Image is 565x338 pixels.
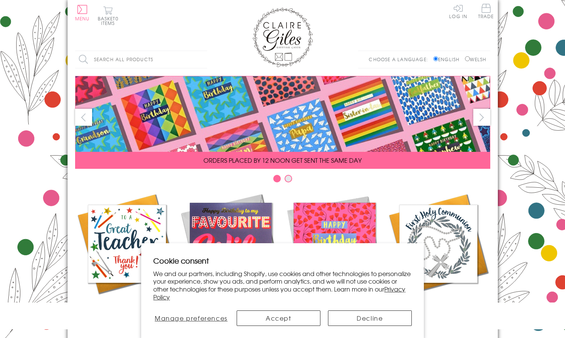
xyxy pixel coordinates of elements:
span: Academic [108,301,146,310]
button: Basket0 items [98,6,119,25]
span: Manage preferences [155,313,228,323]
button: Decline [328,310,412,326]
p: Choose a language: [369,56,432,63]
button: next [473,109,490,126]
span: Trade [478,4,494,19]
label: English [433,56,463,63]
a: Communion and Confirmation [386,192,490,319]
a: Birthdays [283,192,386,310]
button: Accept [237,310,320,326]
input: Search all products [75,51,207,68]
div: Carousel Pagination [75,174,490,186]
button: Menu [75,5,90,21]
span: 0 items [101,15,119,26]
h2: Cookie consent [153,255,412,266]
input: Welsh [465,56,470,61]
span: Communion and Confirmation [406,301,470,319]
a: Log In [449,4,467,19]
span: ORDERS PLACED BY 12 NOON GET SENT THE SAME DAY [203,156,362,165]
input: Search [200,51,207,68]
a: New Releases [179,192,283,310]
button: Manage preferences [153,310,229,326]
button: Carousel Page 2 [285,175,292,182]
button: prev [75,109,92,126]
label: Welsh [465,56,486,63]
img: Claire Giles Greetings Cards [252,8,313,67]
button: Carousel Page 1 (Current Slide) [273,175,281,182]
p: We and our partners, including Shopify, use cookies and other technologies to personalize your ex... [153,270,412,301]
a: Academic [75,192,179,310]
span: Menu [75,15,90,22]
a: Privacy Policy [153,284,405,301]
input: English [433,56,438,61]
a: Trade [478,4,494,20]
